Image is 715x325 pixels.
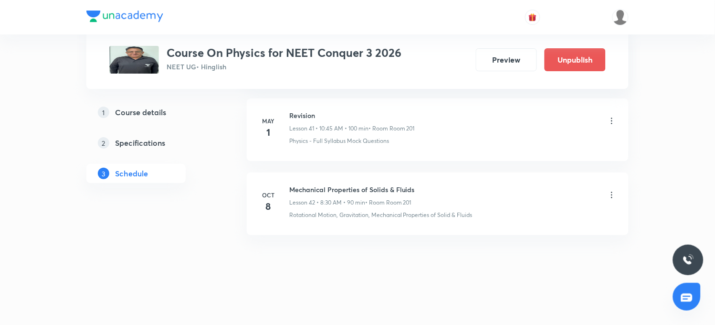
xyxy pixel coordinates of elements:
[167,62,401,72] p: NEET UG • Hinglish
[98,107,109,118] p: 1
[86,133,216,152] a: 2Specifications
[289,110,415,120] h6: Revision
[289,198,365,207] p: Lesson 42 • 8:30 AM • 90 min
[86,11,163,22] img: Company Logo
[98,137,109,149] p: 2
[115,168,148,179] h5: Schedule
[259,117,278,125] h6: May
[98,168,109,179] p: 3
[289,184,415,195] h6: Mechanical Properties of Solids & Fluids
[259,191,278,199] h6: Oct
[259,125,278,140] h4: 1
[612,9,629,25] img: Vinita Malik
[289,211,473,219] p: Rotational Motion, Gravitation, Mechanical Properties of Solid & Fluids
[259,199,278,214] h4: 8
[368,124,415,133] p: • Room Room 201
[109,46,159,74] img: 36936d8371f34f1ba0cc70b33b7bfeca.jpg
[289,124,368,133] p: Lesson 41 • 10:45 AM • 100 min
[115,137,165,149] h5: Specifications
[86,11,163,24] a: Company Logo
[289,137,389,145] p: Physics - Full Syllabus Mock Questions
[167,46,401,60] h3: Course On Physics for NEET Conquer 3 2026
[86,103,216,122] a: 1Course details
[525,10,540,25] button: avatar
[683,254,694,266] img: ttu
[476,48,537,71] button: Preview
[115,107,166,118] h5: Course details
[528,13,537,22] img: avatar
[365,198,411,207] p: • Room Room 201
[545,48,606,71] button: Unpublish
